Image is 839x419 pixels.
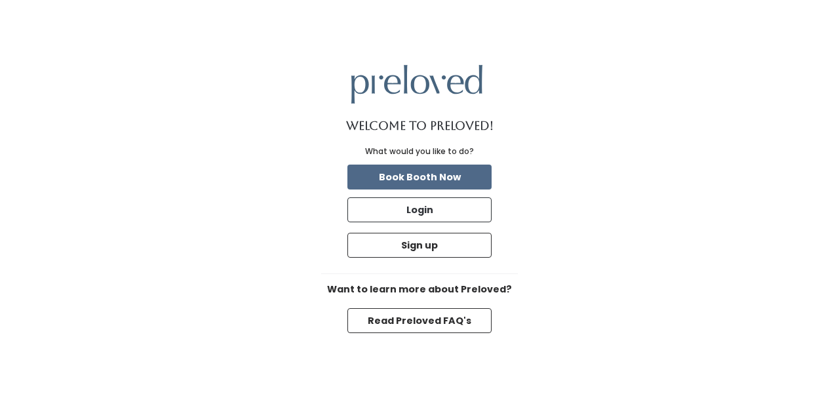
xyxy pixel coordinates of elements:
div: What would you like to do? [365,146,474,157]
button: Sign up [347,233,492,258]
button: Book Booth Now [347,165,492,190]
img: preloved logo [351,65,482,104]
h1: Welcome to Preloved! [346,119,494,132]
button: Read Preloved FAQ's [347,308,492,333]
button: Login [347,197,492,222]
h6: Want to learn more about Preloved? [321,285,518,295]
a: Login [345,195,494,225]
a: Sign up [345,230,494,260]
